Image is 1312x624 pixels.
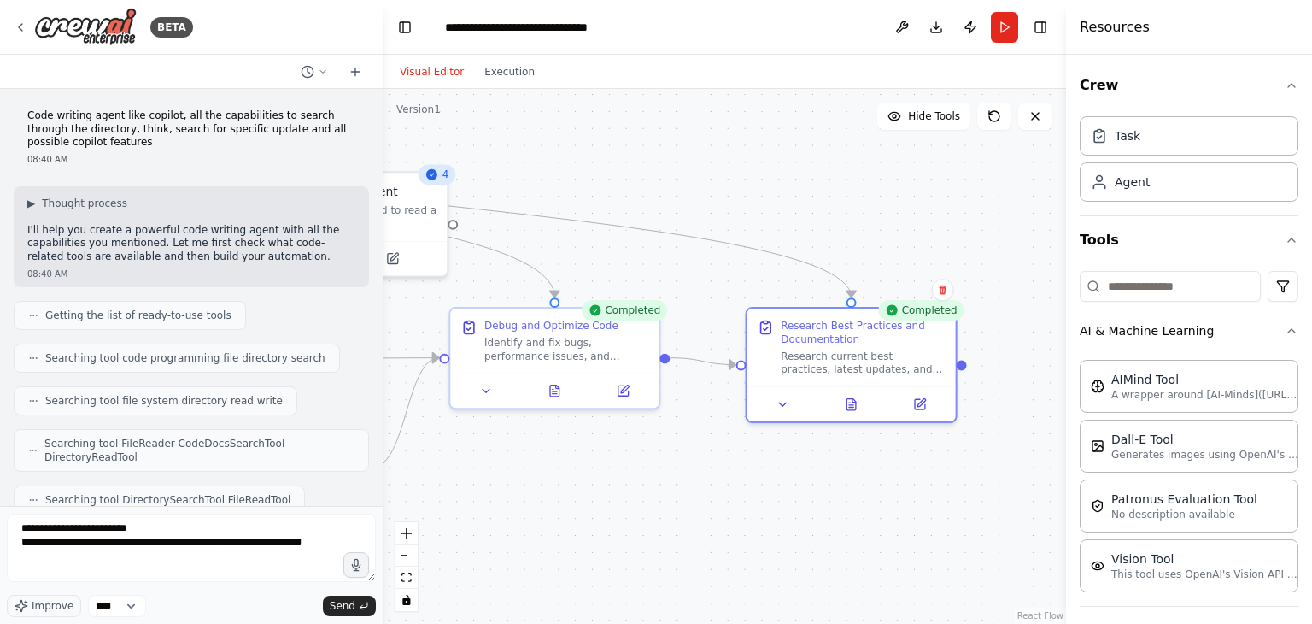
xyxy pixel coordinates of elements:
span: Searching tool code programming file directory search [45,351,325,365]
img: DallETool [1091,439,1104,453]
button: toggle interactivity [395,589,418,611]
p: I'll help you create a powerful code writing agent with all the capabilities you mentioned. Let m... [27,224,355,264]
div: AI & Machine Learning [1080,353,1298,606]
div: Read website content [269,183,398,200]
span: Searching tool file system directory read write [45,394,283,408]
div: Completed [582,300,668,321]
span: Searching tool DirectorySearchTool FileReadTool [45,493,290,507]
p: Code writing agent like copilot, all the capabilities to search through the directory, think, sea... [27,109,355,150]
div: BETA [150,17,193,38]
button: Hide Tools [877,103,970,130]
div: Completed [878,300,964,321]
div: Research Best Practices and Documentation [781,319,945,346]
div: Task [1115,127,1140,144]
div: React Flow controls [395,522,418,611]
div: Vision Tool [1111,550,1299,568]
div: 08:40 AM [27,268,355,280]
img: PatronusEvalTool [1091,499,1104,513]
button: zoom out [395,545,418,567]
button: fit view [395,567,418,589]
div: Debug and Optimize Code [484,319,618,333]
button: Hide left sidebar [393,15,417,39]
button: Send [323,596,376,616]
span: Improve [32,599,73,613]
p: A wrapper around [AI-Minds]([URL][DOMAIN_NAME]). Useful for when you need answers to questions fr... [1111,388,1299,402]
p: This tool uses OpenAI's Vision API to describe the contents of an image. [1111,568,1299,581]
button: Open in side panel [891,394,949,415]
button: View output [518,380,590,401]
button: AI & Machine Learning [1080,309,1298,353]
div: Research current best practices, latest updates, and comprehensive documentation for {programming... [781,350,945,377]
button: Open in side panel [594,380,652,401]
button: Tools [1080,216,1298,264]
img: Logo [34,8,137,46]
button: Start a new chat [342,62,369,82]
span: Getting the list of ready-to-use tools [45,309,231,322]
span: Send [330,599,355,613]
button: Switch to previous chat [294,62,335,82]
button: Delete node [932,279,954,301]
span: Hide Tools [908,109,960,123]
div: 08:40 AM [27,153,355,166]
button: Crew [1080,62,1298,109]
a: React Flow attribution [1017,611,1063,621]
g: Edge from 3e13c4f4-4d0e-42b2-a5fb-c73c10036d8f to 2b8d4480-b3be-4690-ac73-5b8d1c44c639 [373,350,439,475]
p: Generates images using OpenAI's Dall-E model. [1111,448,1299,462]
div: CompletedResearch Best Practices and DocumentationResearch current best practices, latest updates... [746,307,958,423]
nav: breadcrumb [445,19,588,36]
span: 4 [442,168,449,181]
p: No description available [1111,508,1257,521]
div: 4ScrapeWebsiteToolRead website contentA tool that can be used to read a website content. [237,171,448,277]
button: Hide right sidebar [1028,15,1052,39]
div: Version 1 [396,103,441,116]
div: CompletedDebug and Optimize CodeIdentify and fix bugs, performance issues, and optimization oppor... [448,307,660,409]
div: Identify and fix bugs, performance issues, and optimization opportunities in the codebase. Analyz... [484,336,648,363]
button: Improve [7,595,81,617]
div: AIMind Tool [1111,371,1299,388]
button: ▶Thought process [27,197,127,210]
span: Thought process [42,197,127,210]
img: VisionTool [1091,559,1104,573]
span: Searching tool FileReader CodeDocsSearchTool DirectoryReadTool [44,437,354,464]
img: AIMindTool [1091,380,1104,393]
div: Agent [1115,174,1150,191]
button: zoom in [395,522,418,545]
div: Patronus Evaluation Tool [1111,491,1257,508]
span: ▶ [27,197,35,210]
div: Crew [1080,109,1298,215]
button: Open in side panel [344,249,440,269]
g: Edge from 2b8d4480-b3be-4690-ac73-5b8d1c44c639 to d849d1cc-ad63-4518-8faa-a6488ee89e1a [671,350,736,374]
button: Execution [474,62,545,82]
div: Dall-E Tool [1111,431,1299,448]
button: View output [816,394,887,415]
h4: Resources [1080,17,1150,38]
button: Visual Editor [389,62,474,82]
div: A tool that can be used to read a website content. [269,203,436,231]
button: Click to speak your automation idea [343,552,369,578]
